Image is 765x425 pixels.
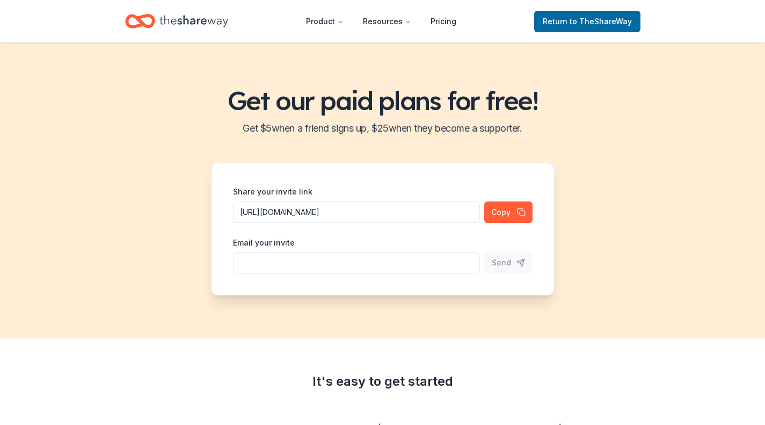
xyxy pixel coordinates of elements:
[13,85,752,116] h1: Get our paid plans for free!
[13,120,752,137] h2: Get $ 5 when a friend signs up, $ 25 when they become a supporter.
[233,237,295,248] label: Email your invite
[570,17,632,26] span: to TheShareWay
[422,11,465,32] a: Pricing
[297,9,465,34] nav: Main
[125,9,228,34] a: Home
[534,11,640,32] a: Returnto TheShareWay
[354,11,420,32] button: Resources
[484,201,533,223] button: Copy
[233,186,312,197] label: Share your invite link
[543,15,632,28] span: Return
[125,373,640,390] div: It's easy to get started
[297,11,352,32] button: Product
